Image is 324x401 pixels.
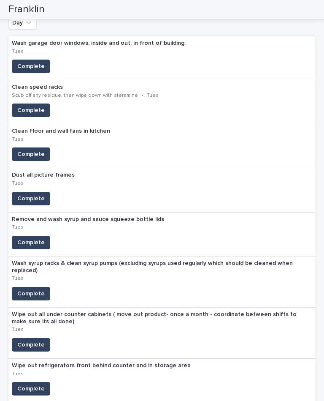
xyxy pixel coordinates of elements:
p: Tues [12,136,24,142]
p: Scub off any residue, then wipe down with steramine [12,93,138,98]
button: Complete [12,192,50,205]
button: Complete [12,60,50,73]
span: Complete [17,341,45,349]
h2: Franklin [8,3,45,16]
p: Dust all picture frames [12,172,86,179]
a: Wipe out all under counter cabinets ( move out product- once a month - coordinate between shifts ... [8,308,316,359]
p: Remove and wash syrup and sauce squeeze bottle lids [12,216,176,223]
p: Tues [12,49,24,55]
button: Complete [12,338,50,352]
p: Wash syrup racks & clean syrup pumps (excluding syrups used regularly which should be cleaned whe... [12,260,312,274]
a: Remove and wash syrup and sauce squeeze bottle lidsTuesComplete [8,213,316,256]
p: Wipe out refrigerators front behind counter and in storage area [12,362,202,369]
span: Complete [17,238,45,247]
span: Complete [17,289,45,298]
span: Complete [17,150,45,158]
span: Complete [17,194,45,203]
a: Dust all picture framesTuesComplete [8,168,316,212]
span: Complete [17,106,45,115]
a: Wash garage door windows, inside and out, in front of building.TuesComplete [8,36,316,80]
button: Complete [12,147,50,161]
a: Wash syrup racks & clean syrup pumps (excluding syrups used regularly which should be cleaned whe... [8,256,316,308]
button: Complete [12,236,50,249]
p: Tues [147,93,159,98]
a: Clean Floor and wall fans in kitchenTuesComplete [8,124,316,168]
p: Tues [12,180,24,186]
button: Day [8,16,37,30]
p: Tues [12,276,24,281]
p: Clean speed racks [12,84,210,91]
p: Wash garage door windows, inside and out, in front of building. [12,40,197,47]
p: Tues [12,327,24,333]
span: Complete [17,62,45,71]
button: Complete [12,104,50,117]
p: Tues [12,371,24,377]
button: Complete [12,382,50,396]
p: Clean Floor and wall fans in kitchen [12,128,122,135]
p: Tues [12,224,24,230]
p: • [141,93,143,98]
p: Wipe out all under counter cabinets ( move out product- once a month - coordinate between shifts ... [12,311,312,325]
span: Complete [17,385,45,393]
button: Complete [12,287,50,300]
a: Clean speed racksScub off any residue, then wipe down with steramine•TuesComplete [8,80,316,124]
